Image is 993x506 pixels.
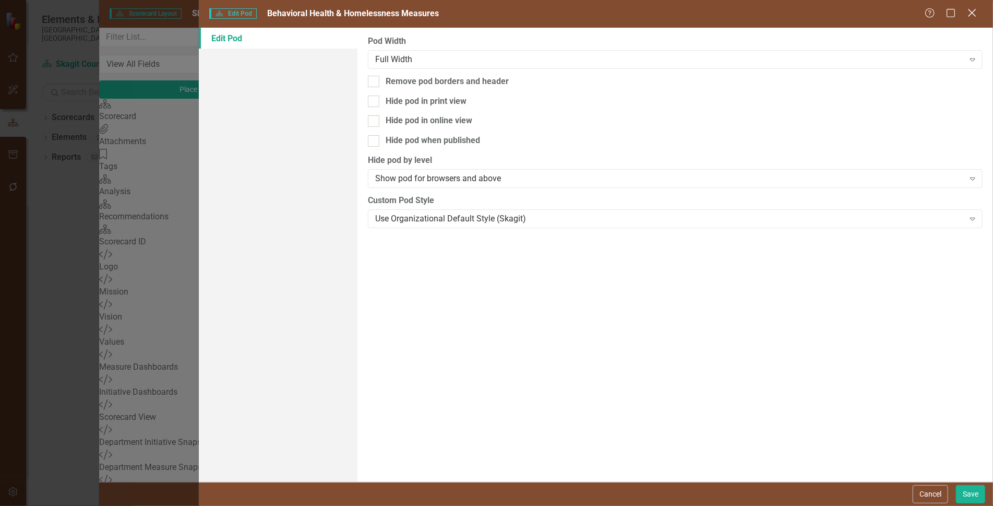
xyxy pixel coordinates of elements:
[386,135,480,147] div: Hide pod when published
[375,173,964,185] div: Show pod for browsers and above
[209,8,257,19] span: Edit Pod
[375,213,964,225] div: Use Organizational Default Style (Skagit)
[368,36,983,48] label: Pod Width
[956,485,985,503] button: Save
[913,485,948,503] button: Cancel
[386,96,466,108] div: Hide pod in print view
[386,76,509,88] div: Remove pod borders and header
[368,155,983,167] label: Hide pod by level
[375,53,964,65] div: Full Width
[386,115,472,127] div: Hide pod in online view
[267,8,439,18] span: Behavioral Health & Homelessness Measures
[199,28,357,49] a: Edit Pod
[368,195,983,207] label: Custom Pod Style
